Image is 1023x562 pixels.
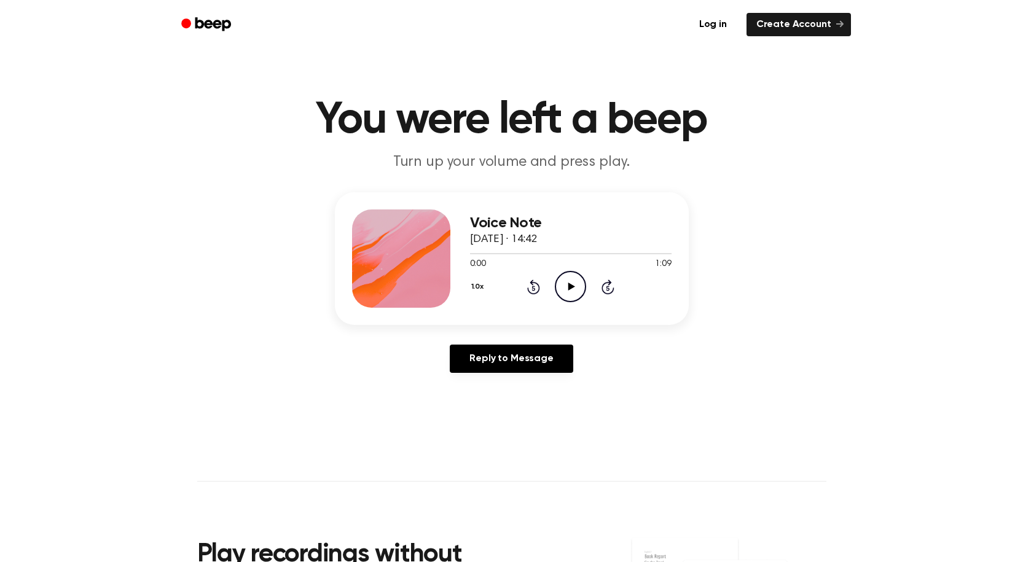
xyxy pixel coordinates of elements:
[450,345,573,373] a: Reply to Message
[470,258,486,271] span: 0:00
[197,98,826,142] h1: You were left a beep
[470,276,488,297] button: 1.0x
[173,13,242,37] a: Beep
[687,10,739,39] a: Log in
[276,152,748,173] p: Turn up your volume and press play.
[470,234,538,245] span: [DATE] · 14:42
[470,215,672,232] h3: Voice Note
[747,13,851,36] a: Create Account
[655,258,671,271] span: 1:09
